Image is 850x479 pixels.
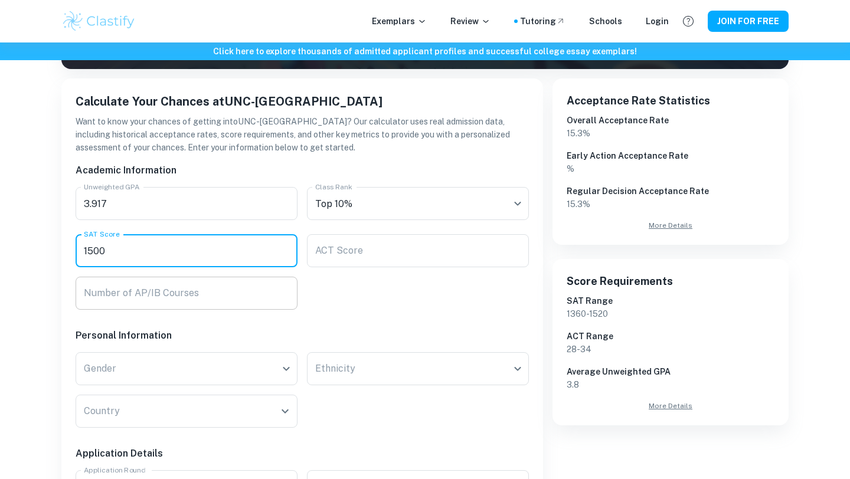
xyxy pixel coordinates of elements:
h6: Average Unweighted GPA [567,365,774,378]
h6: Personal Information [76,329,529,343]
a: Login [646,15,669,28]
p: 28 - 34 [567,343,774,356]
p: 1360 - 1520 [567,307,774,320]
p: Want to know your chances of getting into UNC-[GEOGRAPHIC_DATA] ? Our calculator uses real admiss... [76,115,529,154]
h6: Early Action Acceptance Rate [567,149,774,162]
label: Unweighted GPA [84,182,140,192]
h6: ACT Range [567,330,774,343]
p: 3.8 [567,378,774,391]
img: Clastify logo [61,9,136,33]
h6: Application Details [76,447,529,461]
a: Tutoring [520,15,565,28]
a: Schools [589,15,622,28]
label: Application Round [84,465,145,475]
h6: Acceptance Rate Statistics [567,93,774,109]
button: JOIN FOR FREE [708,11,789,32]
button: Help and Feedback [678,11,698,31]
button: Open [277,403,293,419]
div: Top 10% [307,187,529,220]
h6: Overall Acceptance Rate [567,114,774,127]
p: Exemplars [372,15,427,28]
a: More Details [567,401,774,411]
p: % [567,162,774,175]
label: SAT Score [84,229,120,239]
p: 15.3 % [567,198,774,211]
h6: Academic Information [76,163,529,178]
a: More Details [567,220,774,231]
h6: Regular Decision Acceptance Rate [567,185,774,198]
h6: SAT Range [567,294,774,307]
p: 15.3 % [567,127,774,140]
p: Review [450,15,491,28]
label: Class Rank [315,182,352,192]
h6: Score Requirements [567,273,774,290]
h6: Click here to explore thousands of admitted applicant profiles and successful college essay exemp... [2,45,848,58]
h5: Calculate Your Chances at UNC-[GEOGRAPHIC_DATA] [76,93,529,110]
